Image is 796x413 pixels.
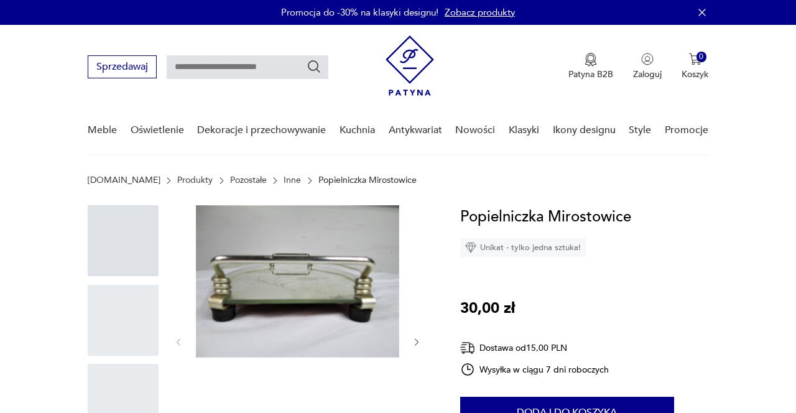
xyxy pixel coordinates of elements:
div: 0 [696,52,707,62]
button: Zaloguj [633,53,662,80]
img: Ikona dostawy [460,340,475,356]
a: Ikona medaluPatyna B2B [568,53,613,80]
p: Promocja do -30% na klasyki designu! [281,6,438,19]
a: [DOMAIN_NAME] [88,175,160,185]
img: Ikonka użytkownika [641,53,654,65]
a: Produkty [177,175,213,185]
a: Inne [284,175,301,185]
p: 30,00 zł [460,297,515,320]
a: Oświetlenie [131,106,184,154]
a: Zobacz produkty [445,6,515,19]
a: Antykwariat [389,106,442,154]
img: Ikona medalu [585,53,597,67]
div: Unikat - tylko jedna sztuka! [460,238,586,257]
a: Kuchnia [340,106,375,154]
button: 0Koszyk [682,53,708,80]
a: Style [629,106,651,154]
a: Dekoracje i przechowywanie [197,106,326,154]
p: Patyna B2B [568,68,613,80]
button: Szukaj [307,59,322,74]
div: Dostawa od 15,00 PLN [460,340,609,356]
p: Koszyk [682,68,708,80]
img: Ikona koszyka [689,53,701,65]
a: Pozostałe [230,175,267,185]
a: Meble [88,106,117,154]
a: Sprzedawaj [88,63,157,72]
a: Promocje [665,106,708,154]
img: Patyna - sklep z meblami i dekoracjami vintage [386,35,434,96]
h1: Popielniczka Mirostowice [460,205,631,229]
a: Klasyki [509,106,539,154]
div: Wysyłka w ciągu 7 dni roboczych [460,362,609,377]
p: Zaloguj [633,68,662,80]
p: Popielniczka Mirostowice [318,175,417,185]
img: Zdjęcie produktu Popielniczka Mirostowice [196,205,399,358]
a: Nowości [455,106,495,154]
a: Ikony designu [553,106,616,154]
button: Sprzedawaj [88,55,157,78]
img: Ikona diamentu [465,242,476,253]
button: Patyna B2B [568,53,613,80]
